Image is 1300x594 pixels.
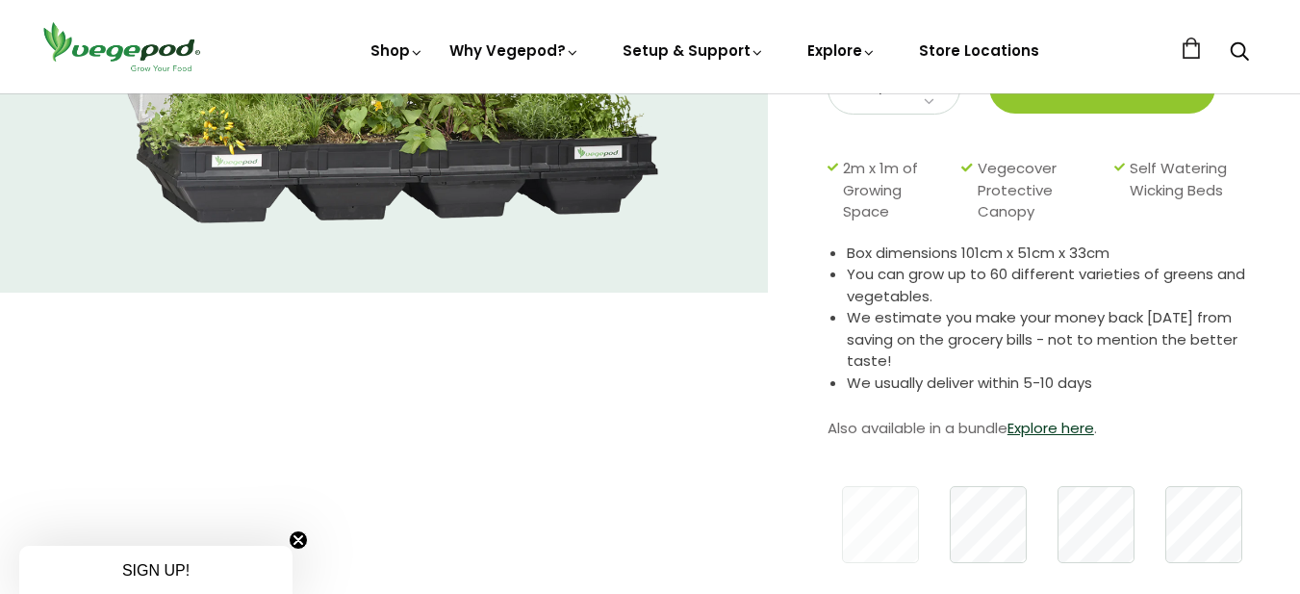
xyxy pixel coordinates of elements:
a: Setup & Support [623,40,765,61]
a: Decrease quantity by 1 [918,90,940,115]
li: You can grow up to 60 different varieties of greens and vegetables. [847,264,1252,307]
a: Search [1230,43,1249,64]
a: Why Vegepod? [449,40,580,61]
span: Self Watering Wicking Beds [1130,158,1242,223]
p: Also available in a bundle . [828,414,1252,443]
span: 2m x 1m of Growing Space [843,158,952,223]
li: We estimate you make your money back [DATE] from saving on the grocery bills - not to mention the... [847,307,1252,373]
img: Vegepod [35,19,208,74]
li: We usually deliver within 5-10 days [847,373,1252,395]
a: Explore here [1007,418,1094,438]
button: Close teaser [289,530,308,550]
a: Shop [370,40,424,61]
span: Vegecover Protective Canopy [978,158,1105,223]
span: SIGN UP! [122,562,190,579]
div: SIGN UP!Close teaser [19,546,293,594]
a: Explore [807,40,877,61]
li: Box dimensions 101cm x 51cm x 33cm [847,243,1252,265]
a: Store Locations [919,40,1039,61]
